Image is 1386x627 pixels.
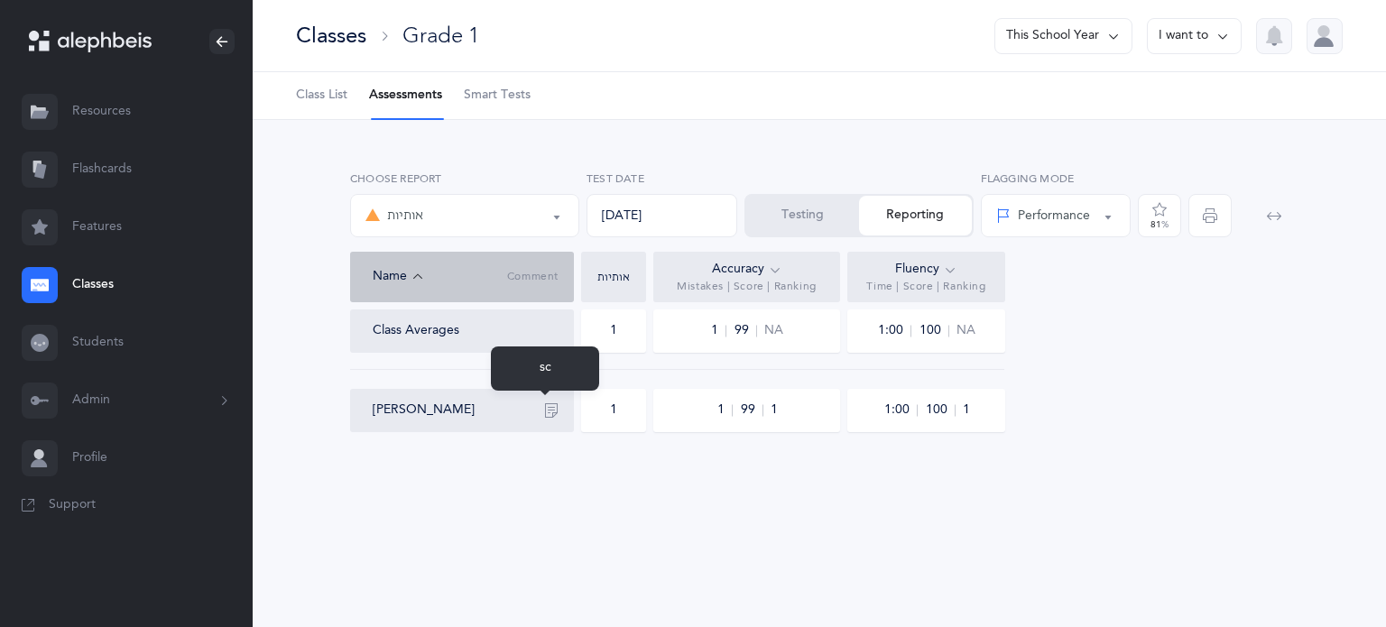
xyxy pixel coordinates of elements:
[587,171,737,187] label: Test Date
[981,194,1132,237] button: Performance
[365,205,423,226] div: אותיות
[610,401,617,420] div: 1
[771,401,778,420] span: 1
[507,270,559,284] span: Comment
[994,18,1132,54] button: This School Year
[1138,194,1181,237] button: 81%
[877,325,911,337] span: 1:00
[956,322,975,340] span: NA
[866,280,985,294] span: Time | Score | Ranking
[919,325,949,337] span: 100
[925,404,956,416] span: 100
[716,404,733,416] span: 1
[996,207,1090,226] div: Performance
[764,322,783,340] span: NA
[981,171,1132,187] label: Flagging Mode
[587,194,737,237] div: [DATE]
[1296,537,1364,605] iframe: Drift Widget Chat Controller
[610,322,617,340] div: 1
[734,325,757,337] span: 99
[350,171,579,187] label: Choose report
[586,272,642,282] div: אותיות
[963,401,970,420] span: 1
[1150,220,1169,229] div: 81
[49,496,96,514] span: Support
[883,404,918,416] span: 1:00
[373,401,475,420] button: [PERSON_NAME]
[740,404,763,416] span: 99
[710,325,726,337] span: 1
[895,260,957,280] div: Fluency
[746,196,859,235] button: Testing
[677,280,817,294] span: Mistakes | Score | Ranking
[402,21,479,51] div: Grade 1
[373,322,459,340] div: Class Averages
[373,267,507,287] div: Name
[1147,18,1242,54] button: I want to
[491,346,599,391] div: sc
[712,260,782,280] div: Accuracy
[296,87,347,105] span: Class List
[1161,219,1169,230] span: %
[464,87,531,105] span: Smart Tests
[296,21,366,51] div: Classes
[350,194,579,237] button: אותיות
